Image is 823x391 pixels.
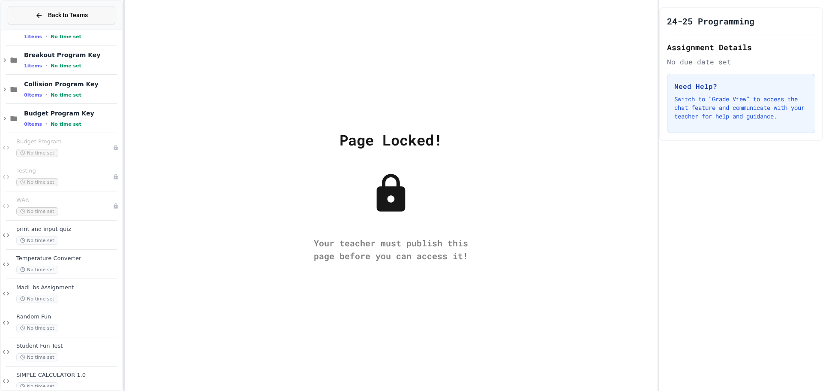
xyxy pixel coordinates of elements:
span: Budget Program Key [24,109,120,117]
div: Your teacher must publish this page before you can access it! [305,236,477,262]
span: 1 items [24,63,42,69]
span: • [45,121,47,127]
p: Switch to "Grade View" to access the chat feature and communicate with your teacher for help and ... [674,95,808,121]
span: No time set [16,149,58,157]
span: Student Fun Test [16,343,120,350]
span: No time set [51,121,81,127]
span: Breakout Program Key [24,51,120,59]
span: Random Fun [16,313,120,321]
span: 0 items [24,121,42,127]
div: Page Locked! [339,129,442,151]
span: No time set [51,34,81,39]
span: Temperature Converter [16,255,120,262]
span: MadLibs Assignment [16,284,120,291]
span: No time set [16,236,58,245]
span: print and input quiz [16,226,120,233]
span: WAR [16,197,113,204]
span: • [45,62,47,69]
span: No time set [16,266,58,274]
h3: Need Help? [674,81,808,91]
span: No time set [16,207,58,215]
span: No time set [16,382,58,391]
span: No time set [16,353,58,361]
span: Budget Program [16,138,113,145]
span: Collision Program Key [24,80,120,88]
h1: 24-25 Programming [667,15,754,27]
h2: Assignment Details [667,41,815,53]
span: • [45,91,47,98]
span: 0 items [24,92,42,98]
button: Back to Teams [8,6,115,24]
span: Testing [16,167,113,175]
div: Unpublished [113,174,119,180]
div: Unpublished [113,203,119,209]
span: • [45,33,47,40]
span: No time set [51,63,81,69]
span: 1 items [24,34,42,39]
span: Back to Teams [48,11,88,20]
div: Unpublished [113,145,119,151]
span: No time set [16,295,58,303]
span: SIMPLE CALCULATOR 1.0 [16,372,120,379]
span: No time set [16,324,58,332]
span: No time set [51,92,81,98]
span: No time set [16,178,58,186]
div: No due date set [667,57,815,67]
